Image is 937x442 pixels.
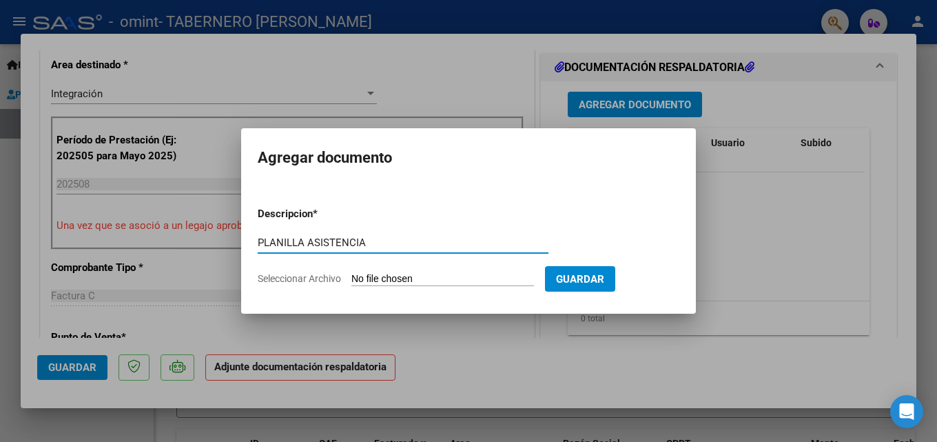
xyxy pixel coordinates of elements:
div: Open Intercom Messenger [890,395,923,428]
p: Descripcion [258,206,384,222]
span: Guardar [556,273,604,285]
span: Seleccionar Archivo [258,273,341,284]
button: Guardar [545,266,615,292]
h2: Agregar documento [258,145,679,171]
